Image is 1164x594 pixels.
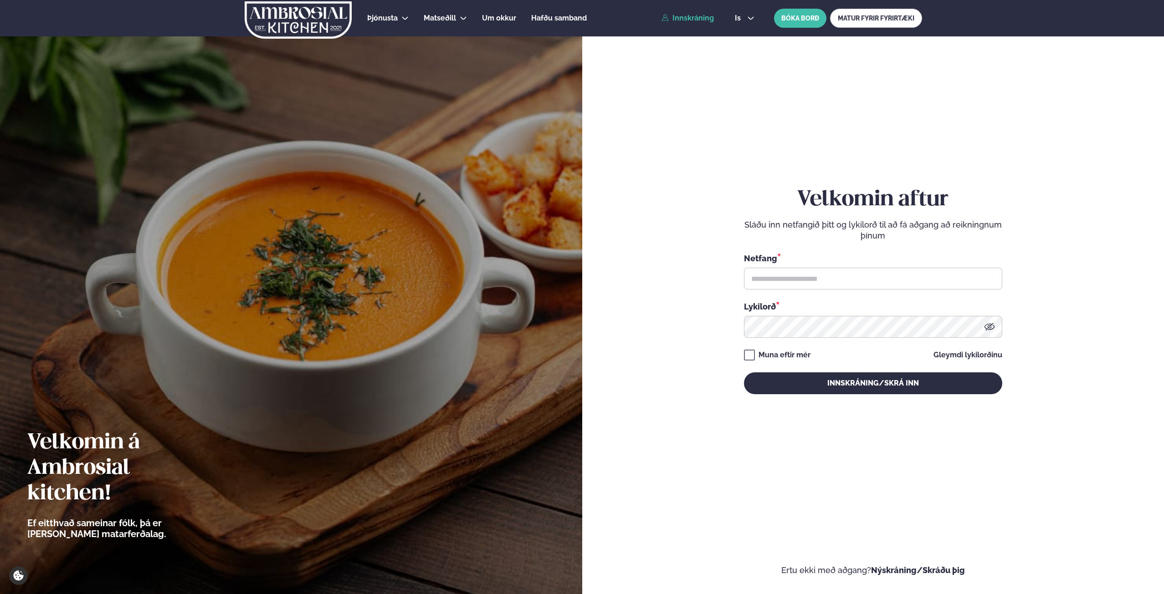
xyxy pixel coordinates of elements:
[744,300,1002,312] div: Lykilorð
[531,13,587,24] a: Hafðu samband
[244,1,353,39] img: logo
[830,9,922,28] a: MATUR FYRIR FYRIRTÆKI
[735,15,744,22] span: is
[424,14,456,22] span: Matseðill
[871,565,965,575] a: Nýskráning/Skráðu þig
[610,565,1137,576] p: Ertu ekki með aðgang?
[933,351,1002,359] a: Gleymdi lykilorðinu
[367,13,398,24] a: Þjónusta
[482,13,516,24] a: Um okkur
[9,566,28,585] a: Cookie settings
[27,430,216,507] h2: Velkomin á Ambrosial kitchen!
[744,219,1002,241] p: Sláðu inn netfangið þitt og lykilorð til að fá aðgang að reikningnum þínum
[744,372,1002,394] button: Innskráning/Skrá inn
[744,187,1002,213] h2: Velkomin aftur
[661,14,714,22] a: Innskráning
[367,14,398,22] span: Þjónusta
[744,252,1002,264] div: Netfang
[774,9,826,28] button: BÓKA BORÐ
[531,14,587,22] span: Hafðu samband
[27,518,216,539] p: Ef eitthvað sameinar fólk, þá er [PERSON_NAME] matarferðalag.
[482,14,516,22] span: Um okkur
[424,13,456,24] a: Matseðill
[728,15,762,22] button: is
